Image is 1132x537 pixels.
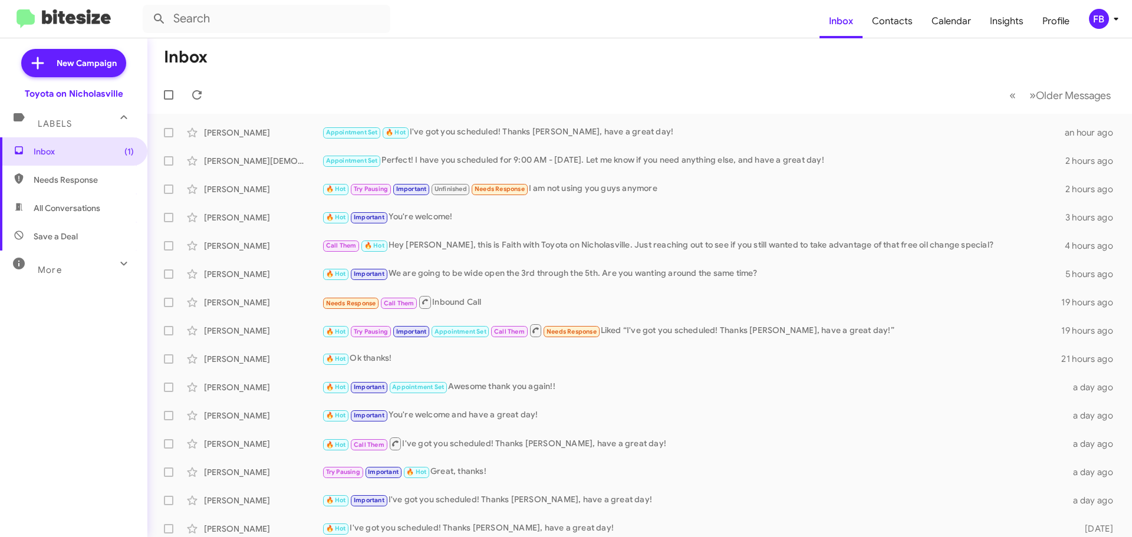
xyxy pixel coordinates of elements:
a: Profile [1033,4,1079,38]
a: Calendar [922,4,980,38]
div: [PERSON_NAME] [204,381,322,393]
div: Ok thanks! [322,352,1061,365]
div: 21 hours ago [1061,353,1123,365]
div: I've got you scheduled! Thanks [PERSON_NAME], have a great day! [322,522,1066,535]
div: [PERSON_NAME] [204,353,322,365]
div: I've got you scheduled! Thanks [PERSON_NAME], have a great day! [322,126,1065,139]
div: [PERSON_NAME] [204,438,322,450]
span: Needs Response [34,174,134,186]
div: 2 hours ago [1065,155,1123,167]
div: [DATE] [1066,523,1123,535]
div: [PERSON_NAME] [204,296,322,308]
button: Next [1022,83,1118,107]
div: 3 hours ago [1065,212,1123,223]
span: Call Them [326,242,357,249]
span: Save a Deal [34,230,78,242]
div: a day ago [1066,466,1123,478]
a: Insights [980,4,1033,38]
a: Inbox [820,4,863,38]
span: 🔥 Hot [326,328,346,335]
div: You're welcome! [322,210,1065,224]
span: More [38,265,62,275]
div: [PERSON_NAME] [204,268,322,280]
div: [PERSON_NAME] [204,466,322,478]
span: Appointment Set [392,383,444,391]
input: Search [143,5,390,33]
span: Call Them [354,441,384,449]
span: New Campaign [57,57,117,69]
span: Labels [38,118,72,129]
span: Appointment Set [326,157,378,164]
div: FB [1089,9,1109,29]
div: Hey [PERSON_NAME], this is Faith with Toyota on Nicholasville. Just reaching out to see if you st... [322,239,1065,252]
div: Inbound Call [322,295,1061,309]
div: [PERSON_NAME][DEMOGRAPHIC_DATA] [204,155,322,167]
a: New Campaign [21,49,126,77]
span: Call Them [384,299,414,307]
span: » [1029,88,1036,103]
span: Important [354,213,384,221]
button: FB [1079,9,1119,29]
div: a day ago [1066,495,1123,506]
span: Inbox [34,146,134,157]
div: Awesome thank you again!! [322,380,1066,394]
div: 4 hours ago [1065,240,1123,252]
button: Previous [1002,83,1023,107]
span: 🔥 Hot [326,185,346,193]
span: 🔥 Hot [326,213,346,221]
div: 19 hours ago [1061,325,1123,337]
span: Appointment Set [326,129,378,136]
div: a day ago [1066,438,1123,450]
span: Important [354,270,384,278]
div: a day ago [1066,381,1123,393]
span: 🔥 Hot [326,525,346,532]
span: 🔥 Hot [326,383,346,391]
div: [PERSON_NAME] [204,127,322,139]
span: Try Pausing [354,328,388,335]
h1: Inbox [164,48,208,67]
span: Important [368,468,399,476]
span: Important [354,411,384,419]
div: [PERSON_NAME] [204,212,322,223]
div: [PERSON_NAME] [204,410,322,421]
span: All Conversations [34,202,100,214]
div: Liked “I've got you scheduled! Thanks [PERSON_NAME], have a great day!” [322,323,1061,338]
div: We are going to be wide open the 3rd through the 5th. Are you wanting around the same time? [322,267,1065,281]
span: 🔥 Hot [406,468,426,476]
div: [PERSON_NAME] [204,325,322,337]
a: Contacts [863,4,922,38]
span: Needs Response [475,185,525,193]
div: [PERSON_NAME] [204,183,322,195]
span: Needs Response [326,299,376,307]
div: [PERSON_NAME] [204,495,322,506]
div: Great, thanks! [322,465,1066,479]
span: Important [396,185,427,193]
span: (1) [124,146,134,157]
span: Unfinished [435,185,467,193]
span: Try Pausing [326,468,360,476]
span: Try Pausing [354,185,388,193]
span: 🔥 Hot [326,496,346,504]
span: Appointment Set [435,328,486,335]
span: « [1009,88,1016,103]
div: [PERSON_NAME] [204,240,322,252]
div: I've got you scheduled! Thanks [PERSON_NAME], have a great day! [322,436,1066,451]
span: Important [354,496,384,504]
div: 19 hours ago [1061,296,1123,308]
span: Important [354,383,384,391]
nav: Page navigation example [1003,83,1118,107]
span: 🔥 Hot [326,270,346,278]
span: 🔥 Hot [326,355,346,363]
div: a day ago [1066,410,1123,421]
span: Important [396,328,427,335]
div: Toyota on Nicholasville [25,88,123,100]
div: You're welcome and have a great day! [322,408,1066,422]
div: 5 hours ago [1065,268,1123,280]
div: I am not using you guys anymore [322,182,1065,196]
div: I've got you scheduled! Thanks [PERSON_NAME], have a great day! [322,493,1066,507]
